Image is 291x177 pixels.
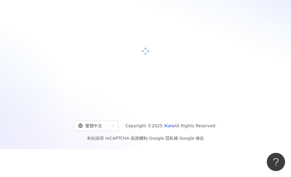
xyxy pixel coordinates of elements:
[178,136,180,141] span: |
[179,136,204,141] a: Google 條款
[78,121,109,131] div: 繁體中文
[149,136,178,141] a: Google 隱私權
[87,135,204,142] span: 本站採用 reCAPTCHA 保護機制
[267,153,285,171] iframe: Help Scout Beacon - Open
[125,122,217,129] span: Copyright © 2025 All Rights Reserved.
[164,123,174,128] a: iKala
[147,136,149,141] span: |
